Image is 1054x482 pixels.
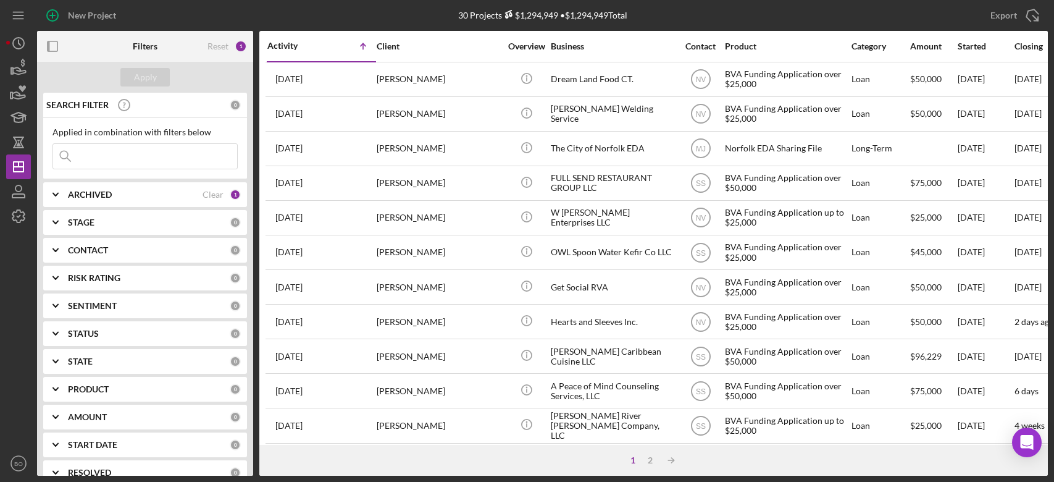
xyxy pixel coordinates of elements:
div: Loan [851,98,909,130]
time: 2025-08-04 20:20 [275,282,303,292]
b: AMOUNT [68,412,107,422]
div: 1 [624,455,642,465]
b: PRODUCT [68,384,109,394]
div: Amount [910,41,956,51]
b: Filters [133,41,157,51]
time: 2025-06-12 16:56 [275,143,303,153]
div: BVA Funding Application over $25,000 [725,63,848,96]
time: 2025-05-21 18:25 [275,74,303,84]
div: [PERSON_NAME] [377,63,500,96]
div: [PERSON_NAME] Caribbean Cuisine LLC [551,340,674,373]
div: 0 [230,439,241,450]
time: [DATE] [1014,108,1042,119]
b: STATUS [68,329,99,339]
div: [PERSON_NAME] [377,340,500,373]
text: SS [695,422,705,431]
div: [DATE] [958,98,1013,130]
div: W [PERSON_NAME] Enterprises LLC [551,201,674,234]
div: Dream Land Food CT. [551,63,674,96]
div: [PERSON_NAME] [377,98,500,130]
div: [DATE] [958,167,1013,200]
div: BVA Funding Application over $50,000 [725,340,848,373]
div: Loan [851,374,909,407]
time: 2025-08-14 17:50 [275,386,303,396]
div: Clear [203,190,224,200]
div: 0 [230,384,241,395]
div: Norfolk EDA Sharing File [725,132,848,165]
time: [DATE] [1014,282,1042,292]
b: RISK RATING [68,273,120,283]
button: BO [6,451,31,476]
div: Loan [851,167,909,200]
div: Started [958,41,1013,51]
time: 2025-08-12 16:47 [275,352,303,361]
div: 0 [230,467,241,478]
time: 6 days [1014,386,1039,396]
time: 2025-08-08 22:53 [275,317,303,327]
b: SEARCH FILTER [46,100,109,110]
time: 2025-08-04 19:12 [275,247,303,257]
div: Business [551,41,674,51]
div: [PERSON_NAME] [377,236,500,269]
div: Loan [851,444,909,477]
div: Overview [503,41,550,51]
div: 1 [230,189,241,200]
b: START DATE [68,440,117,450]
div: BVA Funding Application up to $25,000 [725,201,848,234]
b: CONTACT [68,245,108,255]
b: ARCHIVED [68,190,112,200]
text: NV [695,110,706,119]
text: NV [695,283,706,292]
div: [DATE] [958,409,1013,442]
div: [DATE] [958,271,1013,303]
div: 0 [230,412,241,423]
div: 0 [230,356,241,367]
div: [PERSON_NAME] [377,201,500,234]
time: [DATE] [1014,351,1042,361]
span: $96,229 [910,351,942,361]
time: 2 days ago [1014,316,1054,327]
div: 0 [230,273,241,284]
span: $75,000 [910,386,942,396]
div: 0 [230,99,241,111]
div: Loan [851,409,909,442]
time: [DATE] [1014,212,1042,222]
time: [DATE] [1014,143,1042,153]
div: [PERSON_NAME] [377,444,500,477]
time: 2025-06-11 22:00 [275,109,303,119]
div: Loan [851,63,909,96]
div: [DATE] [958,340,1013,373]
div: Activity [267,41,322,51]
span: $50,000 [910,108,942,119]
b: SENTIMENT [68,301,117,311]
div: BVA Funding Application over $50,000 [725,167,848,200]
div: [PERSON_NAME] River [PERSON_NAME] Company, LLC [551,409,674,442]
div: BVA Funding Application over $25,000 [725,305,848,338]
text: SS [695,248,705,257]
div: [PERSON_NAME] [377,271,500,303]
time: [DATE] [1014,247,1042,257]
div: Product [725,41,848,51]
div: [DATE] [958,374,1013,407]
div: BVA Funding Application over $25,000 [725,271,848,303]
div: Reset [207,41,228,51]
b: STAGE [68,218,94,227]
time: 2025-08-27 15:59 [275,421,303,431]
div: 1 [235,40,247,53]
div: [DATE] [958,132,1013,165]
div: Client [377,41,500,51]
text: SS [695,179,705,188]
div: BVA Funding Application over $25,000 [725,236,848,269]
div: 2 [642,455,659,465]
div: Applied in combination with filters below [52,127,238,137]
div: [PERSON_NAME] [377,409,500,442]
time: [DATE] [1014,74,1042,84]
div: [PERSON_NAME] [377,132,500,165]
time: [DATE] [1014,177,1042,188]
div: Hearts and Sleeves Inc. [551,305,674,338]
span: $75,000 [910,177,942,188]
div: Loan [851,271,909,303]
time: 4 weeks [1014,420,1045,431]
text: MJ [696,145,706,153]
div: Export [990,3,1017,28]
